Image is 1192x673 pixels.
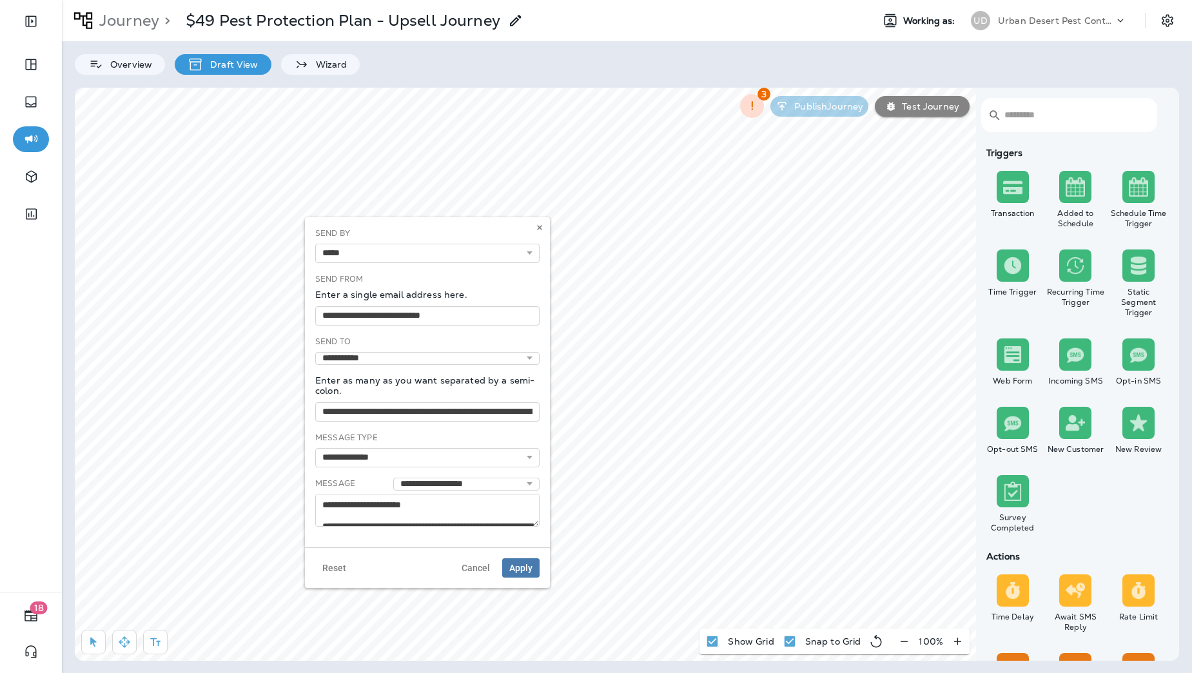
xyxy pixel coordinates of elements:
div: New Customer [1047,444,1105,454]
div: Incoming SMS [1047,376,1105,386]
div: Opt-out SMS [984,444,1042,454]
button: Apply [502,558,540,578]
p: Journey [94,11,159,30]
p: Test Journey [897,101,959,112]
div: New Review [1109,444,1168,454]
div: Static Segment Trigger [1109,287,1168,318]
p: Enter a single email address here. [315,289,540,300]
p: Draft View [204,59,258,70]
div: Time Delay [984,612,1042,622]
div: Actions [981,551,1170,561]
label: Message Type [315,433,378,443]
p: Enter as many as you want separated by a semi-colon. [315,375,540,396]
div: Triggers [981,148,1170,158]
span: 3 [757,88,770,101]
label: Send By [315,228,350,239]
div: Opt-in SMS [1109,376,1168,386]
p: Wizard [309,59,347,70]
span: Reset [322,563,346,572]
label: Send From [315,274,363,284]
span: 18 [30,601,48,614]
p: Urban Desert Pest Control [998,15,1114,26]
p: 100 % [919,636,943,647]
button: Cancel [454,558,497,578]
button: Test Journey [875,96,970,117]
span: Apply [509,563,532,572]
div: UD [971,11,990,30]
button: Settings [1156,9,1179,32]
button: 18 [13,603,49,629]
p: $49 Pest Protection Plan - Upsell Journey [186,11,500,30]
div: Rate Limit [1109,612,1168,622]
span: Working as: [903,15,958,26]
p: Overview [104,59,152,70]
p: Snap to Grid [805,636,861,647]
div: Recurring Time Trigger [1047,287,1105,307]
div: Await SMS Reply [1047,612,1105,632]
p: > [159,11,170,30]
button: Expand Sidebar [13,8,49,34]
div: Schedule Time Trigger [1109,208,1168,229]
div: Time Trigger [984,287,1042,297]
p: Show Grid [728,636,774,647]
div: Survey Completed [984,512,1042,533]
label: Message [315,478,355,489]
div: Added to Schedule [1047,208,1105,229]
label: Send To [315,336,351,347]
button: Reset [315,558,353,578]
span: Cancel [462,563,490,572]
div: Web Form [984,376,1042,386]
div: Transaction [984,208,1042,219]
